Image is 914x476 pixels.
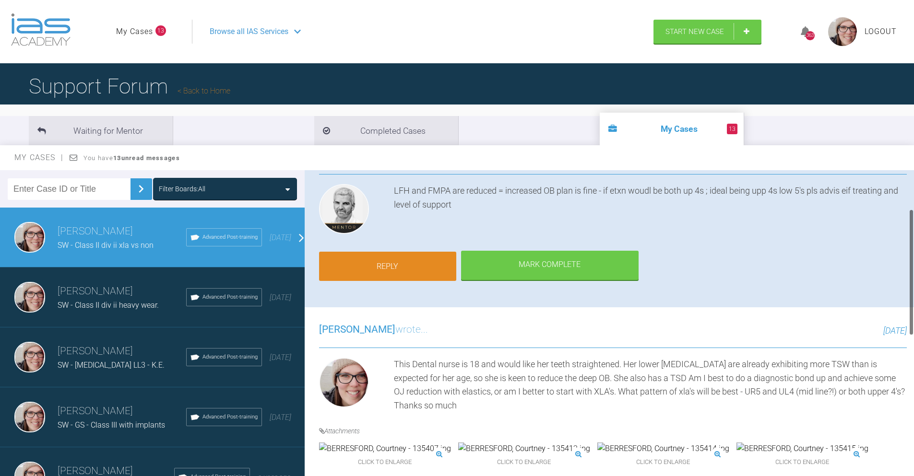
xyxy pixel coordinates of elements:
span: Click to enlarge [597,455,729,470]
a: My Cases [116,25,153,38]
img: BERRESFORD, Courtney - 135414.jpg [597,442,729,455]
h1: Support Forum [29,70,230,103]
span: Click to enlarge [319,455,451,470]
span: [DATE] [270,413,291,422]
span: My Cases [14,153,64,162]
img: chevronRight.28bd32b0.svg [133,181,149,197]
span: SW - [MEDICAL_DATA] LL3 - K.E. [58,360,165,370]
span: SW - GS - Class III with implants [58,420,165,430]
a: Reply [319,252,456,281]
a: Back to Home [178,86,230,95]
strong: 13 unread messages [113,154,180,162]
span: Click to enlarge [458,455,590,470]
span: [DATE] [883,325,907,336]
span: Browse all IAS Services [210,25,288,38]
span: Advanced Post-training [202,353,258,361]
span: [DATE] [270,353,291,362]
div: This Dental nurse is 18 and would like her teeth straightened. Her lower [MEDICAL_DATA] are alrea... [394,358,907,413]
div: LFH and FMPA are reduced = increased OB plan is fine - if etxn woudl be both up 4s ; ideal being ... [394,184,907,238]
a: Start New Case [653,20,761,44]
h3: [PERSON_NAME] [58,283,186,300]
h3: wrote... [319,322,428,338]
h3: [PERSON_NAME] [58,403,186,419]
a: Logout [865,25,897,38]
span: SW - Class II div ii heavy wear. [58,301,159,310]
img: Sarah Wood [14,342,45,372]
img: Sarah Wood [319,358,369,407]
span: Advanced Post-training [202,413,258,421]
h3: [PERSON_NAME] [58,343,186,360]
img: Sarah Wood [14,402,45,432]
li: Waiting for Mentor [29,116,173,145]
h4: Attachments [319,426,907,436]
div: 363 [806,31,815,40]
img: BERRESFORD, Courtney - 135412.jpg [458,442,590,455]
img: profile.png [828,17,857,46]
img: logo-light.3e3ef733.png [11,13,71,46]
li: Completed Cases [314,116,458,145]
span: You have [83,154,180,162]
span: Advanced Post-training [202,293,258,302]
span: Advanced Post-training [202,233,258,242]
img: BERRESFORD, Courtney - 135407.jpg [319,442,451,455]
span: [DATE] [270,233,291,242]
span: 13 [155,25,166,36]
span: [PERSON_NAME] [319,324,395,335]
input: Enter Case ID or Title [8,178,131,200]
h3: [PERSON_NAME] [58,223,186,240]
img: Sarah Wood [14,222,45,253]
span: 13 [727,124,737,134]
span: Click to enlarge [736,455,868,470]
img: Ross Hobson [319,184,369,234]
span: Start New Case [665,27,724,36]
img: Sarah Wood [14,282,45,313]
img: BERRESFORD, Courtney - 135415.jpg [736,442,868,455]
span: SW - Class II div ii xla vs non [58,241,154,250]
li: My Cases [600,113,744,145]
div: Mark Complete [461,251,639,280]
div: Filter Boards: All [159,184,205,194]
span: [DATE] [270,293,291,302]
